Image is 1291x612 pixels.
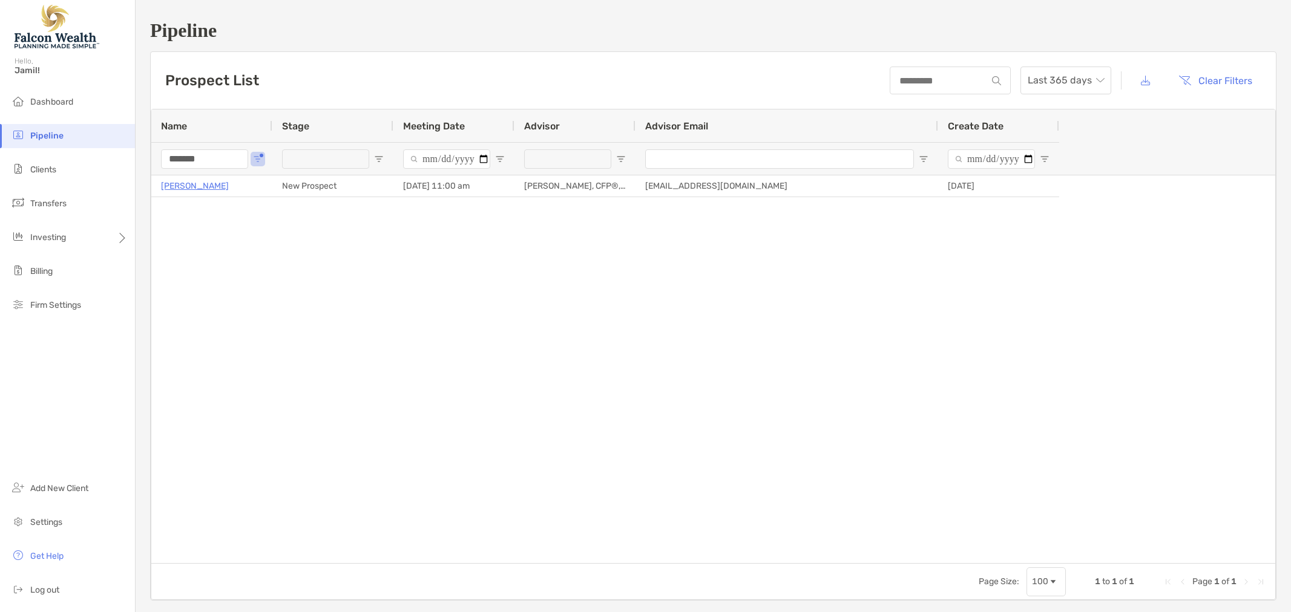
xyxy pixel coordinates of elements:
a: [PERSON_NAME] [161,178,229,194]
button: Open Filter Menu [919,154,928,164]
span: of [1119,576,1127,587]
div: Next Page [1241,577,1251,587]
span: Settings [30,517,62,527]
div: [DATE] 11:00 am [393,175,514,197]
img: firm-settings icon [11,297,25,311]
button: Open Filter Menu [1040,154,1050,164]
span: Clients [30,164,56,175]
button: Open Filter Menu [616,154,626,164]
img: logout icon [11,582,25,596]
button: Open Filter Menu [253,154,263,164]
span: 1 [1214,576,1220,587]
span: Create Date [948,120,1004,132]
span: Firm Settings [30,300,81,310]
h1: Pipeline [150,19,1276,42]
div: [DATE] [938,175,1059,197]
span: Pipeline [30,131,64,141]
span: Advisor Email [645,120,708,132]
span: Billing [30,266,53,276]
input: Meeting Date Filter Input [403,149,490,169]
div: Previous Page [1178,577,1188,587]
img: pipeline icon [11,128,25,142]
span: Log out [30,585,59,595]
span: 1 [1129,576,1134,587]
span: Last 365 days [1028,67,1104,94]
span: Jamil! [15,65,128,76]
span: Page [1192,576,1212,587]
img: investing icon [11,229,25,244]
span: Advisor [524,120,560,132]
img: Falcon Wealth Planning Logo [15,5,99,48]
span: of [1221,576,1229,587]
span: Transfers [30,198,67,209]
span: Dashboard [30,97,73,107]
span: Add New Client [30,483,88,493]
img: add_new_client icon [11,480,25,495]
button: Clear Filters [1169,67,1261,94]
div: First Page [1163,577,1173,587]
input: Create Date Filter Input [948,149,1035,169]
img: billing icon [11,263,25,278]
button: Open Filter Menu [374,154,384,164]
span: 1 [1095,576,1100,587]
div: Last Page [1256,577,1266,587]
span: Get Help [30,551,64,561]
input: Advisor Email Filter Input [645,149,914,169]
h3: Prospect List [165,72,259,89]
div: Page Size: [979,576,1019,587]
span: Investing [30,232,66,243]
div: Page Size [1027,567,1066,596]
span: Stage [282,120,309,132]
img: clients icon [11,161,25,176]
img: input icon [992,76,1001,85]
img: settings icon [11,514,25,529]
img: dashboard icon [11,94,25,108]
button: Open Filter Menu [495,154,505,164]
img: transfers icon [11,195,25,210]
span: 1 [1231,576,1237,587]
span: Name [161,120,187,132]
div: 100 [1032,576,1048,587]
div: [PERSON_NAME], CFP®, CFA® [514,175,636,197]
span: to [1102,576,1110,587]
img: get-help icon [11,548,25,562]
div: New Prospect [272,175,393,197]
div: [EMAIL_ADDRESS][DOMAIN_NAME] [636,175,938,197]
span: Meeting Date [403,120,465,132]
span: 1 [1112,576,1117,587]
input: Name Filter Input [161,149,248,169]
